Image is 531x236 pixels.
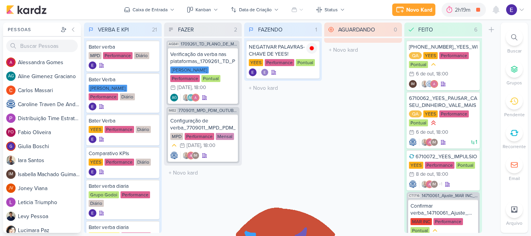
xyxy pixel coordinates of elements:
div: Colaboradores: Eduardo Quaresma [259,68,269,76]
div: Colaboradores: Iara Santos, Aline Gimenez Graciano, Alessandra Gomes [180,94,199,101]
div: L u c i m a r a P a z [18,226,81,234]
div: Criador(a): Caroline Traven De Andrade [409,138,417,146]
input: Buscar Pessoas [6,40,78,52]
img: Caroline Traven De Andrade [170,152,178,159]
div: Performance [185,133,214,140]
div: F a b i o O l i v e i r a [18,128,81,136]
div: Mensal [216,133,234,140]
div: Fabio Oliveira [6,128,16,137]
img: Alessandra Gomes [192,94,199,101]
input: + Novo kard [246,82,320,94]
div: Pontual [409,61,428,68]
div: 6710072_YEES_IMPULSIONAMENTO_SEMANAL [409,153,477,160]
img: Eduardo Quaresma [506,4,517,15]
div: Pontual [409,119,428,126]
div: 6 de out [416,72,434,77]
span: AG841 [168,42,179,46]
div: Isabella Machado Guimarães [192,152,199,159]
div: Criador(a): Eduardo Quaresma [89,135,96,143]
div: Performance [105,126,134,133]
div: Prioridade Média [170,142,178,149]
div: NEGATIVAR PALAVRAS-CHAVE DE YEES! [249,44,317,58]
p: Buscar [507,47,522,54]
span: CT1716 [408,194,420,198]
div: Pontual [456,162,475,169]
div: J o n e y V i a n a [18,184,81,192]
div: Bater verba diaria [89,183,157,190]
div: Performance [265,59,294,66]
div: Diário [134,52,149,59]
img: Eduardo Quaresma [89,135,96,143]
span: 1 [475,140,477,145]
div: Criador(a): Eduardo Quaresma [89,209,96,217]
img: kardz.app [6,5,47,14]
div: Pontual [296,59,315,66]
div: YEES [249,59,263,66]
div: C a r o l i n e T r a v e n D e A n d r a d e [18,100,81,108]
img: tracking [306,43,317,54]
div: Colaboradores: Iara Santos, Alessandra Gomes, Isabella Machado Guimarães [180,152,199,159]
div: I a r a S a n t o s [18,156,81,164]
img: Alessandra Gomes [426,180,433,188]
div: G i u l i a B o s c h i [18,142,81,150]
div: Bater verba [89,44,157,51]
p: IM [194,154,197,158]
div: MAR INC [410,218,432,225]
p: Recorrente [503,143,526,150]
div: 8 de out [416,172,434,177]
img: Lucimara Paz [6,226,16,235]
div: YEES [409,162,423,169]
button: Novo Kard [392,3,435,16]
div: 6 [471,26,480,34]
div: Colaboradores: Iara Santos, Alessandra Gomes, Isabella Machado Guimarães, Distribuição Time Estra... [419,180,442,188]
div: Criador(a): Eduardo Quaresma [249,68,257,76]
div: Comparativo KPIs [89,150,157,157]
div: 6710061_YEES_WHATSAPP_RETOMAR_CAMPANHA [409,44,477,51]
img: Distribuição Time Estratégico [6,114,16,123]
div: Criador(a): Eduardo Quaresma [89,103,96,110]
p: IM [432,183,436,187]
p: AG [172,96,177,100]
div: 21 [149,26,160,34]
div: , 18:00 [434,72,448,77]
div: Grupo Godoi [89,191,119,198]
div: Isabella Machado Guimarães [409,80,417,88]
img: Alessandra Gomes [426,138,433,146]
div: Novo Kard [406,6,432,14]
div: Criador(a): Caroline Traven De Andrade [170,152,178,159]
p: AG [189,96,194,100]
img: Caroline Traven De Andrade [426,80,433,88]
div: Diário [89,200,104,207]
div: Isabella Machado Guimarães [430,180,438,188]
div: Performance [105,159,134,166]
input: + Novo kard [166,167,240,178]
img: Carlos Massari [6,86,16,95]
li: Ctrl + F [501,29,528,54]
div: I s a b e l l a M a c h a d o G u i m a r ã e s [18,170,81,178]
div: YEES [89,126,103,133]
div: Aline Gimenez Graciano [170,94,178,101]
div: C a r l o s M a s s a r i [18,86,81,94]
img: Eduardo Quaresma [249,68,257,76]
p: FO [8,130,14,135]
p: AG [8,74,14,79]
img: Eduardo Quaresma [89,209,96,217]
img: Iara Santos [6,156,16,165]
img: Iara Santos [182,94,190,101]
div: Diário [136,126,151,133]
div: 0 [391,26,400,34]
div: [DATE] [187,143,201,148]
div: D i s t r i b u i ç ã o T i m e E s t r a t é g i c o [18,114,81,122]
div: Colaboradores: Iara Santos, Alessandra Gomes, Isabella Machado Guimarães [419,138,438,146]
div: MPD [170,133,183,140]
div: Verificação da verba nas plataformas_1709261_TD_PLANO_DE_MIDIA_NOVEMBRO+DEZEMBRO [170,51,236,65]
div: L e t i c i a T r i u m p h o [18,198,81,206]
p: IM [432,141,436,145]
img: Eduardo Quaresma [89,103,96,110]
span: IM82 [168,108,177,113]
img: Eduardo Quaresma [89,168,96,176]
div: Pontual [410,227,430,234]
div: Colaboradores: Iara Santos, Caroline Traven De Andrade, Alessandra Gomes [419,80,438,88]
div: Bater Verba [89,117,157,124]
img: Iara Santos [421,180,429,188]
